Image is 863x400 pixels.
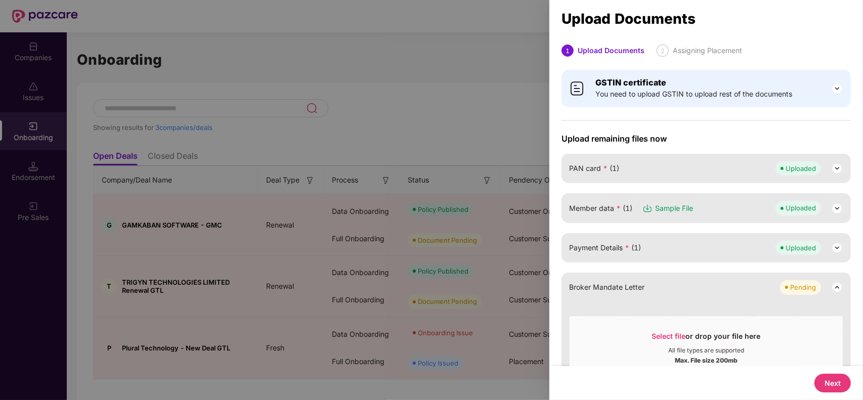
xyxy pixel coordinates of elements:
b: GSTIN certificate [595,77,666,87]
span: 2 [661,47,665,55]
span: Member data (1) [569,203,632,214]
div: Assigning Placement [673,45,742,57]
span: Select fileor drop your file hereAll file types are supportedMax. File size 200mb [570,324,843,372]
span: Sample File [655,203,693,214]
div: Pending [790,282,816,292]
div: or drop your file here [652,331,761,346]
div: Upload Documents [562,13,851,24]
span: PAN card (1) [569,163,619,174]
img: svg+xml;base64,PHN2ZyB3aWR0aD0iMjQiIGhlaWdodD0iMjQiIHZpZXdCb3g9IjAgMCAyNCAyNCIgZmlsbD0ibm9uZSIgeG... [831,82,843,95]
img: svg+xml;base64,PHN2ZyB3aWR0aD0iMjQiIGhlaWdodD0iMjQiIHZpZXdCb3g9IjAgMCAyNCAyNCIgZmlsbD0ibm9uZSIgeG... [831,162,843,174]
span: Upload remaining files now [562,134,851,144]
button: Next [814,374,851,392]
span: Payment Details (1) [569,242,641,253]
img: svg+xml;base64,PHN2ZyB3aWR0aD0iMjQiIGhlaWdodD0iMjQiIHZpZXdCb3g9IjAgMCAyNCAyNCIgZmlsbD0ibm9uZSIgeG... [831,202,843,214]
div: Max. File size 200mb [675,354,738,365]
div: Uploaded [786,203,816,213]
span: Broker Mandate Letter [569,282,644,293]
div: Upload Documents [578,45,644,57]
span: 1 [566,47,570,55]
div: Uploaded [786,163,816,173]
img: svg+xml;base64,PHN2ZyB3aWR0aD0iMjQiIGhlaWdodD0iMjQiIHZpZXdCb3g9IjAgMCAyNCAyNCIgZmlsbD0ibm9uZSIgeG... [831,281,843,293]
span: Select file [652,332,686,340]
div: All file types are supported [668,346,744,354]
img: svg+xml;base64,PHN2ZyB4bWxucz0iaHR0cDovL3d3dy53My5vcmcvMjAwMC9zdmciIHdpZHRoPSI0MCIgaGVpZ2h0PSI0MC... [569,80,585,97]
img: svg+xml;base64,PHN2ZyB3aWR0aD0iMjQiIGhlaWdodD0iMjQiIHZpZXdCb3g9IjAgMCAyNCAyNCIgZmlsbD0ibm9uZSIgeG... [831,242,843,254]
img: svg+xml;base64,PHN2ZyB3aWR0aD0iMTYiIGhlaWdodD0iMTciIHZpZXdCb3g9IjAgMCAxNiAxNyIgZmlsbD0ibm9uZSIgeG... [642,203,653,213]
span: You need to upload GSTIN to upload rest of the documents [595,88,792,100]
div: Uploaded [786,243,816,253]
